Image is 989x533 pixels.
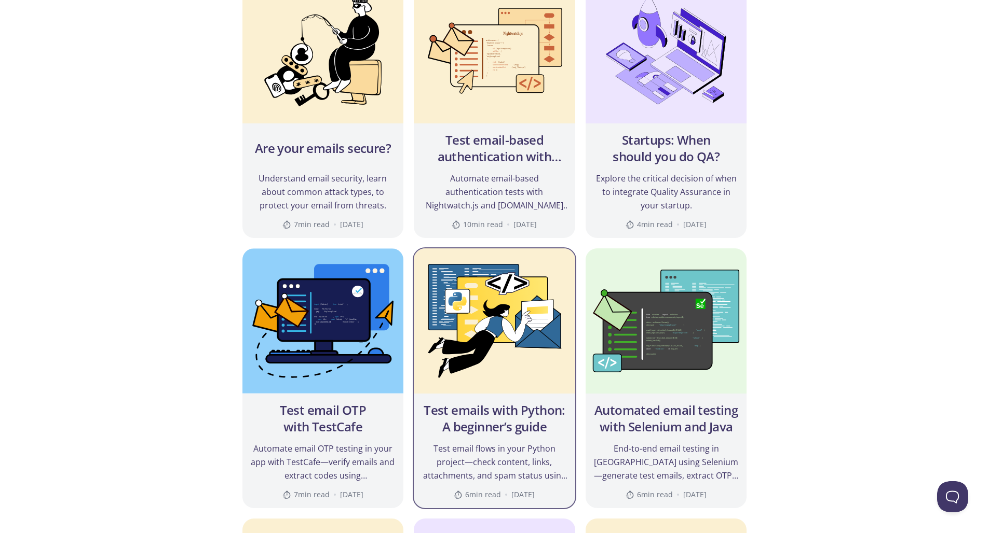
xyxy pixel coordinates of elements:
time: [DATE] [340,219,363,230]
iframe: Help Scout Beacon - Open [937,481,968,512]
p: Automate email OTP testing in your app with TestCafe—verify emails and extract codes using [DOMAI... [251,442,396,482]
span: 6 min read [454,489,501,500]
p: Automate email-based authentication tests with Nightwatch.js and [DOMAIN_NAME]—verify inbox, extr... [422,172,567,212]
h2: Test email OTP with TestCafe [251,402,396,435]
a: Automated email testing with Selenium and JavaAutomated email testing with Selenium and JavaEnd-t... [585,247,748,509]
time: [DATE] [340,489,363,500]
p: End-to-end email testing in [GEOGRAPHIC_DATA] using Selenium—generate test emails, extract OTPs, ... [594,442,739,482]
img: Automated email testing with Selenium and Java [586,248,747,394]
span: 7 min read [282,219,330,230]
p: Understand email security, learn about common attack types, to protect your email from threats. [251,172,396,212]
time: [DATE] [513,219,537,230]
span: 6 min read [626,489,673,500]
time: [DATE] [511,489,535,500]
a: Test email OTP with TestCafeTest email OTP with TestCafeAutomate email OTP testing in your app wi... [241,247,405,509]
p: Test email flows in your Python project—check content, links, attachments, and spam status using ... [422,442,567,482]
span: 10 min read [452,219,503,230]
h2: Test email-based authentication with Nightwatch.js [422,132,567,165]
h2: Startups: When should you do QA? [594,132,739,165]
h2: Automated email testing with Selenium and Java [594,402,739,435]
a: Test emails with Python: A beginner’s guideTest emails with Python: A beginner’s guideTest email ... [413,247,576,509]
span: 7 min read [282,489,330,500]
h2: Are your emails secure? [255,140,391,157]
img: Test email OTP with TestCafe [242,248,404,394]
time: [DATE] [683,489,707,500]
p: Explore the critical decision of when to integrate Quality Assurance in your startup. [594,172,739,212]
span: 4 min read [626,219,673,230]
time: [DATE] [683,219,707,230]
h2: Test emails with Python: A beginner’s guide [422,402,567,435]
img: Test emails with Python: A beginner’s guide [414,248,575,394]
